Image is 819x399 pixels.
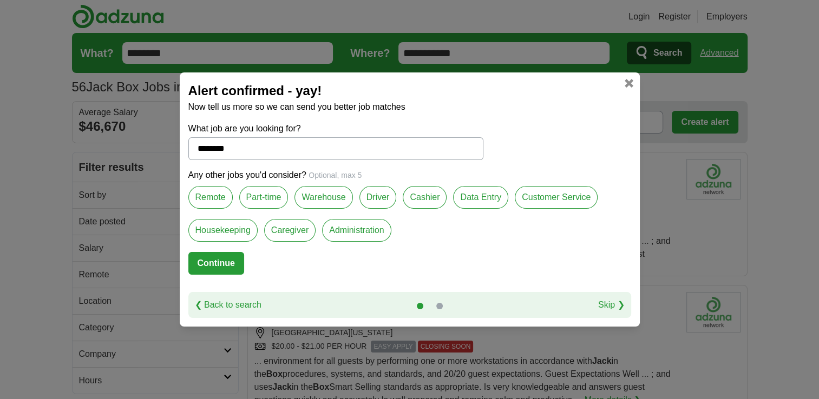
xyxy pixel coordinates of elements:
label: Cashier [403,186,447,209]
p: Any other jobs you'd consider? [188,169,631,182]
p: Now tell us more so we can send you better job matches [188,101,631,114]
label: Administration [322,219,391,242]
label: Data Entry [453,186,508,209]
label: What job are you looking for? [188,122,483,135]
h2: Alert confirmed - yay! [188,81,631,101]
label: Driver [359,186,397,209]
label: Customer Service [515,186,598,209]
button: Continue [188,252,244,275]
span: Optional, max 5 [309,171,362,179]
label: Caregiver [264,219,316,242]
a: Skip ❯ [598,298,625,311]
a: ❮ Back to search [195,298,261,311]
label: Warehouse [294,186,352,209]
label: Remote [188,186,233,209]
label: Part-time [239,186,289,209]
label: Housekeeping [188,219,258,242]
